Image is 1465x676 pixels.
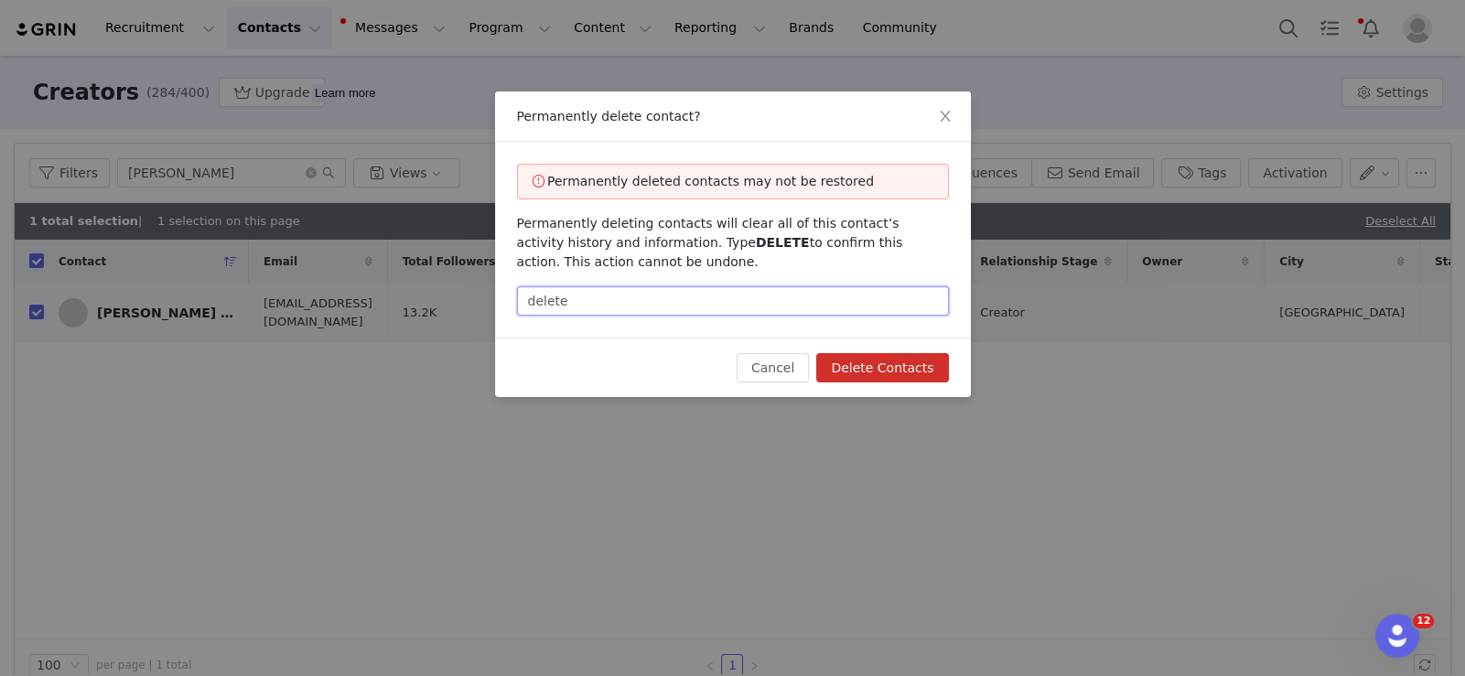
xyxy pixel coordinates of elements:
button: Delete Contacts [816,353,948,382]
span: DELETE [756,235,810,250]
span: Permanently deleted contacts may not be restored [547,174,874,188]
span: 12 [1413,614,1434,628]
iframe: Intercom live chat [1375,614,1419,658]
span: Permanently delete contact? [517,109,701,123]
span: Permanently deleting contacts will clear all of this contact’s activity history and information. ... [517,216,903,269]
button: Cancel [737,353,809,382]
i: icon: close [938,109,953,123]
button: Close [920,91,971,143]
